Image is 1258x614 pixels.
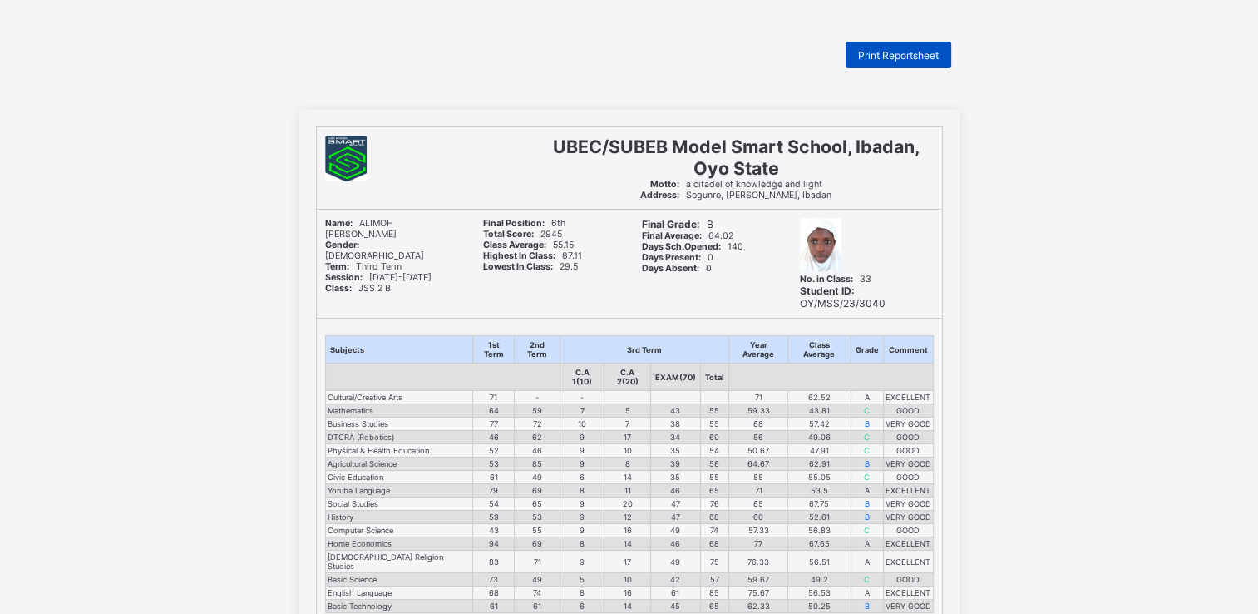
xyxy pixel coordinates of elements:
b: Gender: [325,240,359,250]
td: 60 [700,431,728,444]
td: 8 [604,458,651,471]
th: C.A 2(20) [604,364,651,391]
td: 20 [604,498,651,511]
td: 79 [472,484,515,498]
td: 14 [604,537,651,551]
td: A [851,537,883,551]
span: ALIMOH [PERSON_NAME] [325,218,397,240]
td: 65 [700,484,728,498]
td: GOOD [883,573,933,587]
td: 62 [515,431,560,444]
td: B [851,511,883,524]
td: 73 [472,573,515,587]
td: 68 [700,511,728,524]
td: 6 [560,600,604,613]
td: 59.67 [728,573,787,587]
td: 56.53 [788,587,851,600]
td: 59 [515,404,560,418]
td: C [851,573,883,587]
td: 50.25 [788,600,851,613]
th: 3rd Term [560,336,728,364]
b: Final Average: [642,230,702,241]
td: 76.33 [728,551,787,573]
b: No. in Class: [800,274,853,285]
td: 43 [472,524,515,537]
span: 140 [642,241,743,252]
td: 69 [515,537,560,551]
td: 60 [728,511,787,524]
td: 61 [472,471,515,484]
span: Print Reportsheet [858,49,939,62]
td: 65 [700,600,728,613]
b: Lowest In Class: [483,261,553,272]
span: Third Term [325,261,402,272]
td: 85 [515,458,560,471]
td: 35 [650,471,700,484]
td: B [851,418,883,431]
td: 46 [650,537,700,551]
b: Days Sch.Opened: [642,241,721,252]
td: 57.42 [788,418,851,431]
td: 8 [560,484,604,498]
td: 39 [650,458,700,471]
td: 49.06 [788,431,851,444]
td: 65 [728,498,787,511]
td: 65 [515,498,560,511]
td: VERY GOOD [883,600,933,613]
td: 59 [472,511,515,524]
th: C.A 1(10) [560,364,604,391]
th: Class Average [788,336,851,364]
td: 8 [560,537,604,551]
td: History [325,511,472,524]
td: 55 [515,524,560,537]
td: 38 [650,418,700,431]
td: [DEMOGRAPHIC_DATA] Religion Studies [325,551,472,573]
td: Mathematics [325,404,472,418]
td: 10 [604,444,651,458]
span: 6th [483,218,565,229]
td: Cultural/Creative Arts [325,391,472,404]
td: 9 [560,431,604,444]
td: Computer Science [325,524,472,537]
td: 9 [560,444,604,458]
td: C [851,431,883,444]
td: B [851,600,883,613]
td: 57.33 [728,524,787,537]
td: Yoruba Language [325,484,472,498]
b: Name: [325,218,353,229]
td: Civic Education [325,471,472,484]
th: 2nd Term [515,336,560,364]
b: Class: [325,283,352,294]
td: B [851,458,883,471]
td: 54 [472,498,515,511]
td: 6 [560,471,604,484]
td: A [851,587,883,600]
td: Agricultural Science [325,458,472,471]
td: 11 [604,484,651,498]
td: 46 [650,484,700,498]
td: 67.65 [788,537,851,551]
b: Motto: [650,179,679,190]
td: 77 [472,418,515,431]
td: C [851,404,883,418]
td: 52.61 [788,511,851,524]
b: Session: [325,272,363,283]
td: VERY GOOD [883,418,933,431]
td: 61 [515,600,560,613]
span: [DATE]-[DATE] [325,272,432,283]
td: 71 [472,391,515,404]
td: 74 [700,524,728,537]
td: Basic Science [325,573,472,587]
td: 55.05 [788,471,851,484]
td: EXCELLENT [883,391,933,404]
td: GOOD [883,431,933,444]
td: 10 [560,418,604,431]
td: 55 [700,404,728,418]
b: Term: [325,261,349,272]
th: 1st Term [472,336,515,364]
td: 56.51 [788,551,851,573]
td: VERY GOOD [883,458,933,471]
td: 69 [515,484,560,498]
td: 55 [700,471,728,484]
td: 56 [728,431,787,444]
